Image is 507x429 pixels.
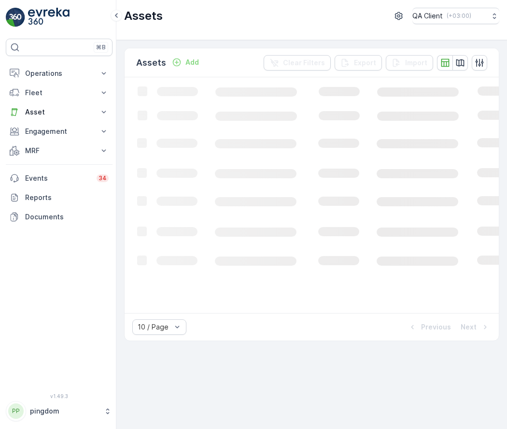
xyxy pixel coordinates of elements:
button: Previous [407,321,452,333]
button: Engagement [6,122,113,141]
button: Fleet [6,83,113,102]
a: Events34 [6,169,113,188]
p: Add [185,57,199,67]
a: Documents [6,207,113,227]
button: PPpingdom [6,401,113,421]
button: Export [335,55,382,71]
p: Next [461,322,477,332]
span: v 1.49.3 [6,393,113,399]
p: Events [25,173,91,183]
button: Clear Filters [264,55,331,71]
p: MRF [25,146,93,156]
p: 34 [99,174,107,182]
a: Reports [6,188,113,207]
img: logo [6,8,25,27]
p: Clear Filters [283,58,325,68]
p: Asset [25,107,93,117]
p: Reports [25,193,109,202]
img: logo_light-DOdMpM7g.png [28,8,70,27]
button: Next [460,321,491,333]
p: ⌘B [96,43,106,51]
button: Operations [6,64,113,83]
p: Documents [25,212,109,222]
button: Add [168,57,203,68]
div: PP [8,403,24,419]
p: Import [405,58,427,68]
p: Fleet [25,88,93,98]
p: Operations [25,69,93,78]
button: QA Client(+03:00) [412,8,499,24]
button: Import [386,55,433,71]
button: MRF [6,141,113,160]
p: Previous [421,322,451,332]
button: Asset [6,102,113,122]
p: Engagement [25,127,93,136]
p: Assets [136,56,166,70]
p: Assets [124,8,163,24]
p: pingdom [30,406,99,416]
p: QA Client [412,11,443,21]
p: Export [354,58,376,68]
p: ( +03:00 ) [447,12,471,20]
